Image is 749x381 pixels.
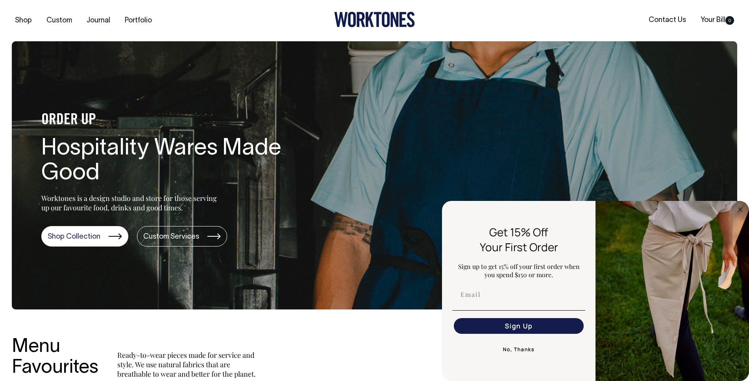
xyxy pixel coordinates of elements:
[122,14,155,27] a: Portfolio
[454,287,584,302] input: Email
[458,262,580,279] span: Sign up to get 15% off your first order when you spend $150 or more.
[442,201,749,381] div: FLYOUT Form
[725,16,734,25] span: 0
[83,14,113,27] a: Journal
[489,225,548,239] span: Get 15% Off
[736,205,745,214] button: Close dialog
[137,226,227,247] a: Custom Services
[117,350,259,379] p: Ready-to-wear pieces made for service and style. We use natural fabrics that are breathable to we...
[43,14,75,27] a: Custom
[41,193,220,212] p: Worktones is a design studio and store for those serving up our favourite food, drinks and good t...
[454,318,584,334] button: Sign Up
[12,337,98,379] h3: Menu Favourites
[645,14,689,27] a: Contact Us
[697,14,737,27] a: Your Bill0
[452,342,585,357] button: No, Thanks
[480,239,558,254] span: Your First Order
[596,201,749,381] img: 5e34ad8f-4f05-4173-92a8-ea475ee49ac9.jpeg
[41,136,293,187] h1: Hospitality Wares Made Good
[41,112,293,129] h4: ORDER UP
[41,226,128,247] a: Shop Collection
[12,14,35,27] a: Shop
